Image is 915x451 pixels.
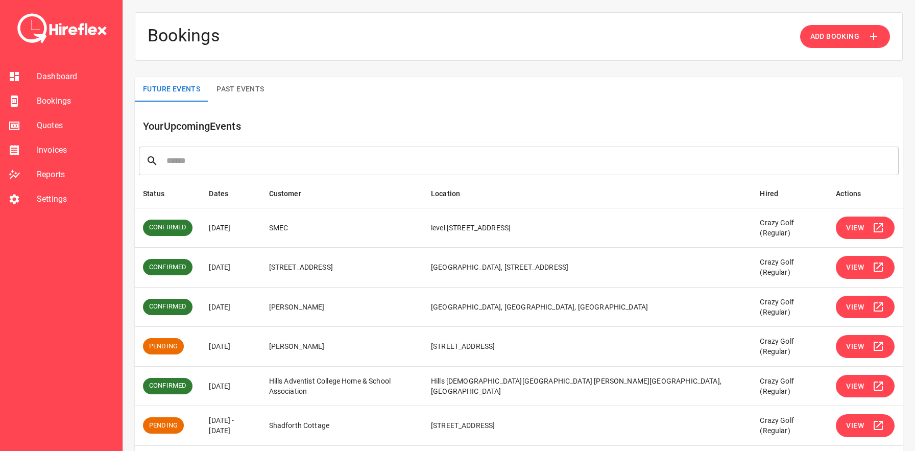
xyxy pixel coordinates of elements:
span: Settings [37,193,114,205]
td: [PERSON_NAME] [261,327,423,367]
button: Past Events [208,77,272,102]
span: CONFIRMED [143,223,192,232]
span: PENDING [143,421,184,431]
span: Reports [37,169,114,181]
span: Bookings [37,95,114,107]
span: View [846,380,864,393]
td: [STREET_ADDRESS] [423,327,752,367]
td: level [STREET_ADDRESS] [423,208,752,248]
td: SMEC [261,208,423,248]
td: [DATE] - [DATE] [201,406,260,446]
span: View [846,222,864,234]
td: Hills [DEMOGRAPHIC_DATA][GEOGRAPHIC_DATA] [PERSON_NAME][GEOGRAPHIC_DATA], [GEOGRAPHIC_DATA] [423,366,752,406]
td: Crazy Golf (Regular) [752,366,828,406]
td: [STREET_ADDRESS] [261,248,423,288]
td: [PERSON_NAME] [261,287,423,327]
span: View [846,301,864,314]
td: Crazy Golf (Regular) [752,287,828,327]
th: Hired [752,179,828,208]
td: [DATE] [201,208,260,248]
h4: Bookings [148,25,220,48]
td: [GEOGRAPHIC_DATA], [STREET_ADDRESS] [423,248,752,288]
span: Add Booking [810,30,859,43]
td: [STREET_ADDRESS] [423,406,752,446]
td: Crazy Golf (Regular) [752,248,828,288]
th: Dates [201,179,260,208]
span: View [846,419,864,432]
td: Hills Adventist College Home & School Association [261,366,423,406]
span: PENDING [143,342,184,351]
td: [DATE] [201,327,260,367]
h6: Your Upcoming Events [143,118,903,134]
th: Actions [828,179,903,208]
span: CONFIRMED [143,263,192,272]
span: CONFIRMED [143,381,192,391]
td: [GEOGRAPHIC_DATA], [GEOGRAPHIC_DATA], [GEOGRAPHIC_DATA] [423,287,752,327]
td: [DATE] [201,366,260,406]
button: Future Events [135,77,208,102]
td: Crazy Golf (Regular) [752,208,828,248]
span: Invoices [37,144,114,156]
td: [DATE] [201,248,260,288]
td: Shadforth Cottage [261,406,423,446]
th: Status [135,179,201,208]
td: Crazy Golf (Regular) [752,327,828,367]
td: [DATE] [201,287,260,327]
span: CONFIRMED [143,302,192,312]
span: View [846,261,864,274]
th: Location [423,179,752,208]
span: Quotes [37,120,114,132]
th: Customer [261,179,423,208]
span: Dashboard [37,70,114,83]
span: View [846,340,864,353]
td: Crazy Golf (Regular) [752,406,828,446]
